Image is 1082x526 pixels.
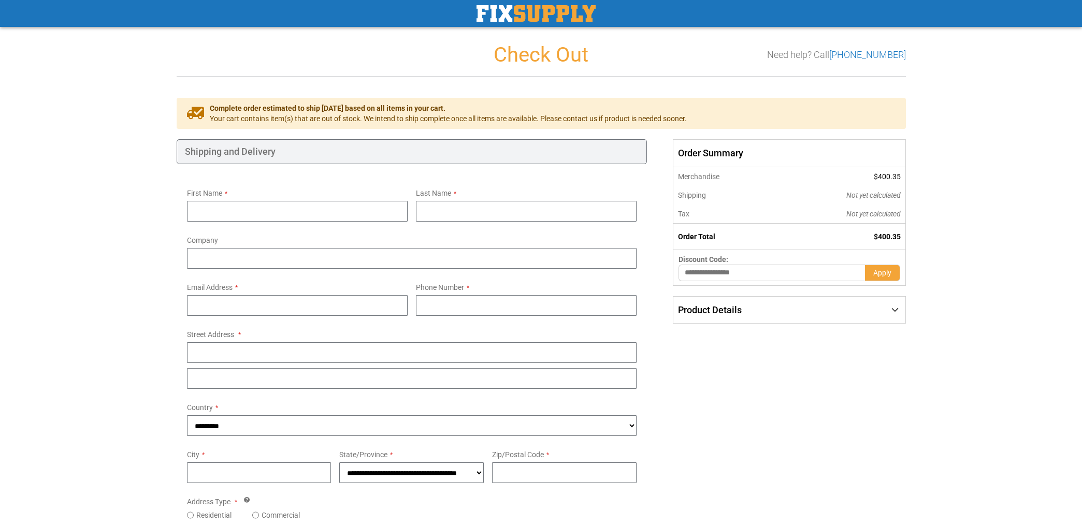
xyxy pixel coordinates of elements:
[673,139,905,167] span: Order Summary
[874,172,901,181] span: $400.35
[187,450,199,459] span: City
[196,510,232,520] label: Residential
[678,232,715,241] strong: Order Total
[865,265,900,281] button: Apply
[177,43,906,66] h1: Check Out
[187,283,233,291] span: Email Address
[339,450,387,459] span: State/Province
[477,5,596,22] a: store logo
[767,50,906,60] h3: Need help? Call
[416,283,464,291] span: Phone Number
[262,510,300,520] label: Commercial
[874,232,901,241] span: $400.35
[187,403,213,412] span: Country
[829,49,906,60] a: [PHONE_NUMBER]
[873,269,891,277] span: Apply
[673,204,776,224] th: Tax
[477,5,596,22] img: Fix Industrial Supply
[416,189,451,197] span: Last Name
[187,330,234,339] span: Street Address
[177,139,647,164] div: Shipping and Delivery
[679,255,728,264] span: Discount Code:
[187,236,218,244] span: Company
[673,167,776,186] th: Merchandise
[210,113,687,124] span: Your cart contains item(s) that are out of stock. We intend to ship complete once all items are a...
[846,210,901,218] span: Not yet calculated
[846,191,901,199] span: Not yet calculated
[210,103,687,113] span: Complete order estimated to ship [DATE] based on all items in your cart.
[492,450,544,459] span: Zip/Postal Code
[187,498,230,506] span: Address Type
[678,304,742,315] span: Product Details
[187,189,222,197] span: First Name
[678,191,706,199] span: Shipping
